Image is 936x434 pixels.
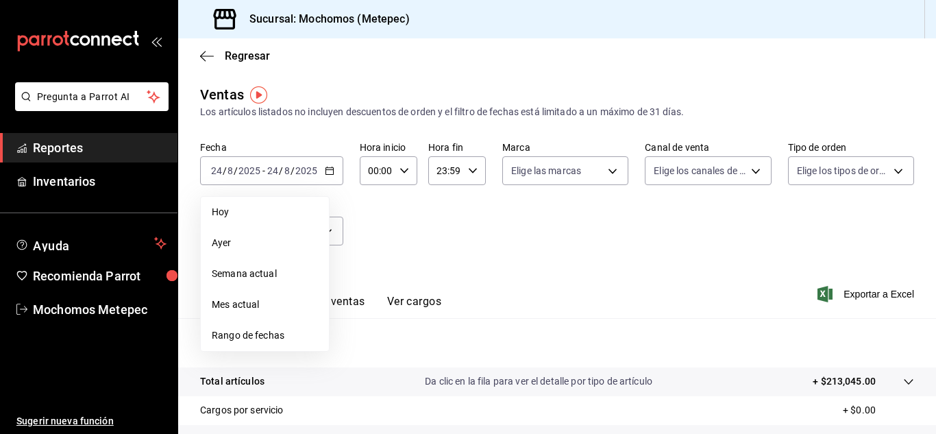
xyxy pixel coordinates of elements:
button: Ver ventas [311,295,365,318]
div: Ventas [200,84,244,105]
label: Tipo de orden [788,143,914,152]
p: Cargos por servicio [200,403,284,418]
span: Inventarios [33,172,167,191]
input: -- [284,165,291,176]
label: Canal de venta [645,143,771,152]
span: Elige las marcas [511,164,581,178]
input: -- [227,165,234,176]
label: Hora inicio [360,143,417,152]
span: / [234,165,238,176]
span: Regresar [225,49,270,62]
button: open_drawer_menu [151,36,162,47]
button: Exportar a Excel [820,286,914,302]
a: Pregunta a Parrot AI [10,99,169,114]
span: Hoy [212,205,318,219]
span: Elige los canales de venta [654,164,746,178]
p: Resumen [200,335,914,351]
span: / [279,165,283,176]
label: Hora fin [428,143,486,152]
span: Elige los tipos de orden [797,164,889,178]
button: Regresar [200,49,270,62]
label: Marca [502,143,628,152]
input: -- [267,165,279,176]
div: navigation tabs [222,295,441,318]
img: Tooltip marker [250,86,267,104]
span: Mes actual [212,298,318,312]
span: - [262,165,265,176]
span: Reportes [33,138,167,157]
span: Ayer [212,236,318,250]
span: Pregunta a Parrot AI [37,90,147,104]
p: Total artículos [200,374,264,389]
input: -- [210,165,223,176]
label: Fecha [200,143,343,152]
h3: Sucursal: Mochomos (Metepec) [238,11,410,27]
span: / [223,165,227,176]
p: + $213,045.00 [813,374,876,389]
input: ---- [295,165,318,176]
button: Ver cargos [387,295,442,318]
input: ---- [238,165,261,176]
button: Pregunta a Parrot AI [15,82,169,111]
span: Mochomos Metepec [33,300,167,319]
span: Semana actual [212,267,318,281]
p: Da clic en la fila para ver el detalle por tipo de artículo [425,374,652,389]
span: Rango de fechas [212,328,318,343]
span: Recomienda Parrot [33,267,167,285]
span: Sugerir nueva función [16,414,167,429]
span: / [291,165,295,176]
div: Los artículos listados no incluyen descuentos de orden y el filtro de fechas está limitado a un m... [200,105,914,119]
p: + $0.00 [843,403,914,418]
span: Ayuda [33,235,149,252]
